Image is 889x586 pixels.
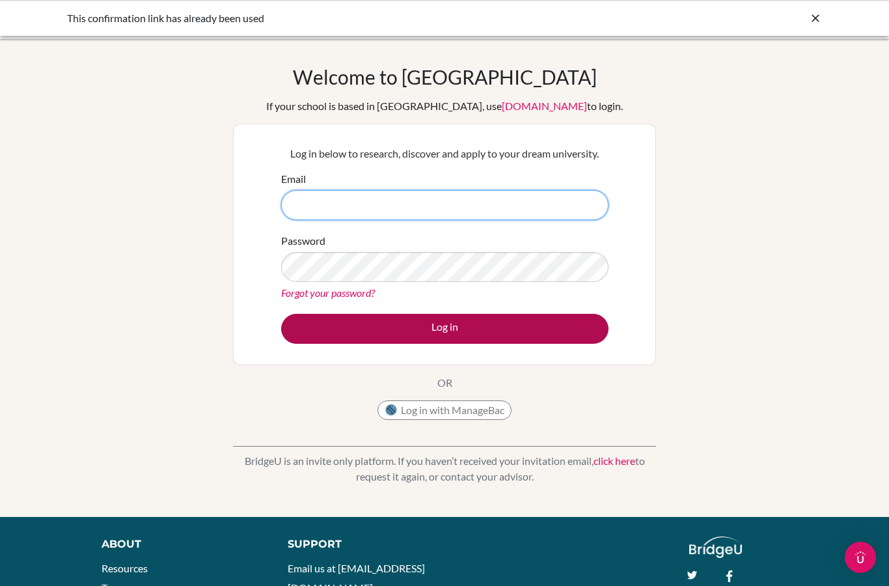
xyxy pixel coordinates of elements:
[689,537,742,558] img: logo_white@2x-f4f0deed5e89b7ecb1c2cc34c3e3d731f90f0f143d5ea2071677605dd97b5244.png
[845,542,876,573] div: Open Intercom Messenger
[293,65,597,89] h1: Welcome to [GEOGRAPHIC_DATA]
[281,171,306,187] label: Email
[281,146,609,161] p: Log in below to research, discover and apply to your dream university.
[281,314,609,344] button: Log in
[594,454,635,467] a: click here
[281,286,375,299] a: Forgot your password?
[233,453,656,484] p: BridgeU is an invite only platform. If you haven’t received your invitation email, to request it ...
[288,537,431,552] div: Support
[102,537,258,552] div: About
[437,375,452,391] p: OR
[67,10,627,26] div: This confirmation link has already been used
[502,100,587,112] a: [DOMAIN_NAME]
[102,562,148,574] a: Resources
[281,233,325,249] label: Password
[377,400,512,420] button: Log in with ManageBac
[266,98,623,114] div: If your school is based in [GEOGRAPHIC_DATA], use to login.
